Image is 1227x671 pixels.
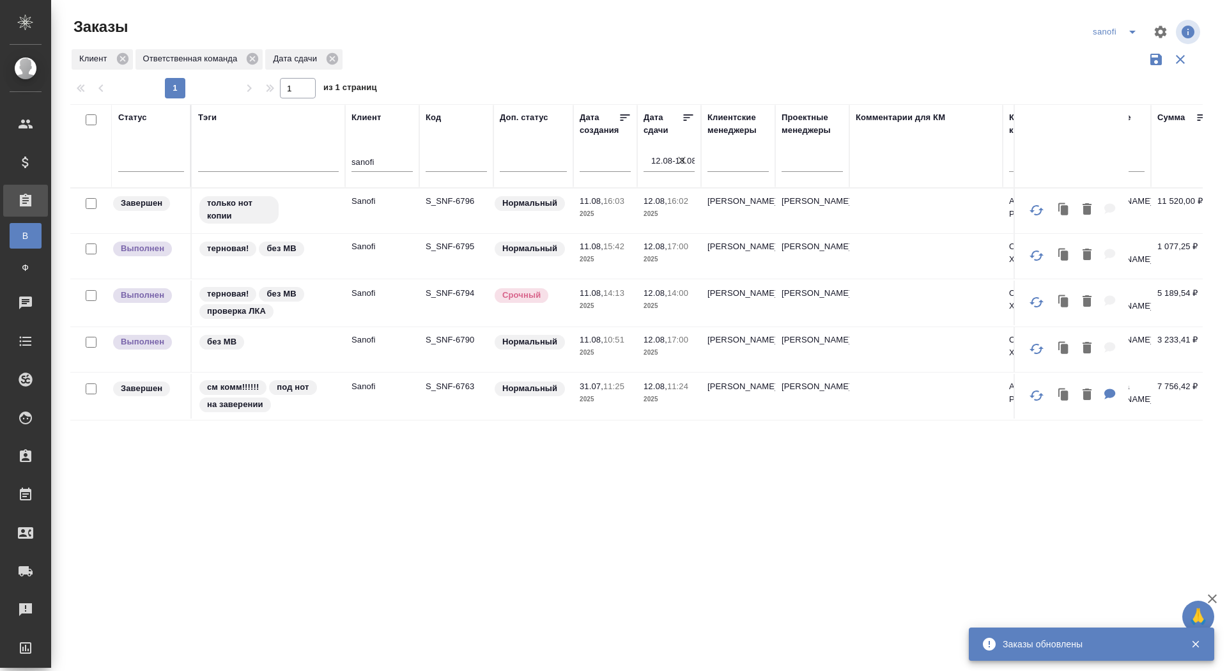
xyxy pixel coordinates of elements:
[1151,189,1215,233] td: 11 520,00 ₽
[701,189,775,233] td: [PERSON_NAME]
[1021,287,1052,318] button: Обновить
[1187,603,1209,630] span: 🙏
[426,287,487,300] p: S_SNF-6794
[856,111,945,124] div: Комментарии для КМ
[502,382,557,395] p: Нормальный
[426,195,487,208] p: S_SNF-6796
[580,196,603,206] p: 11.08,
[502,335,557,348] p: Нормальный
[644,346,695,359] p: 2025
[351,240,413,253] p: Sanofi
[1145,17,1176,47] span: Настроить таблицу
[1151,281,1215,325] td: 5 189,54 ₽
[502,242,557,255] p: Нормальный
[667,382,688,391] p: 11:24
[701,374,775,419] td: [PERSON_NAME]
[16,229,35,242] span: В
[644,335,667,344] p: 12.08,
[1009,111,1070,137] div: Контрагент клиента
[667,288,688,298] p: 14:00
[1076,382,1098,408] button: Удалить
[351,334,413,346] p: Sanofi
[580,208,631,220] p: 2025
[1144,47,1168,72] button: Сохранить фильтры
[500,111,548,124] div: Доп. статус
[1076,335,1098,362] button: Удалить
[198,240,339,258] div: терновая!, без МВ
[1052,242,1076,268] button: Клонировать
[775,327,849,372] td: [PERSON_NAME]
[198,111,217,124] div: Тэги
[667,242,688,251] p: 17:00
[580,382,603,391] p: 31.07,
[1021,380,1052,411] button: Обновить
[1021,334,1052,364] button: Обновить
[266,288,296,300] p: без МВ
[644,382,667,391] p: 12.08,
[273,52,321,65] p: Дата сдачи
[426,334,487,346] p: S_SNF-6790
[603,288,624,298] p: 14:13
[1182,601,1214,633] button: 🙏
[1168,47,1192,72] button: Сбросить фильтры
[1182,638,1208,650] button: Закрыть
[667,196,688,206] p: 16:02
[493,195,567,212] div: Статус по умолчанию для стандартных заказов
[775,189,849,233] td: [PERSON_NAME]
[143,52,242,65] p: Ответственная команда
[580,393,631,406] p: 2025
[323,80,377,98] span: из 1 страниц
[351,287,413,300] p: Sanofi
[580,253,631,266] p: 2025
[112,195,184,212] div: Выставляет КМ при направлении счета или после выполнения всех работ/сдачи заказа клиенту. Окончат...
[1009,240,1070,266] p: ООО "ОПЕЛЛА ХЕЛСКЕА"
[580,111,619,137] div: Дата создания
[351,380,413,393] p: Sanofi
[1052,382,1076,408] button: Клонировать
[580,335,603,344] p: 11.08,
[351,111,381,124] div: Клиент
[112,287,184,304] div: Выставляет ПМ после сдачи и проведения начислений. Последний этап для ПМа
[1003,638,1171,651] div: Заказы обновлены
[16,261,35,274] span: Ф
[426,240,487,253] p: S_SNF-6795
[644,196,667,206] p: 12.08,
[701,281,775,325] td: [PERSON_NAME]
[775,234,849,279] td: [PERSON_NAME]
[121,335,164,348] p: Выполнен
[580,288,603,298] p: 11.08,
[580,300,631,312] p: 2025
[207,335,236,348] p: без МВ
[1009,287,1070,312] p: ООО "ОПЕЛЛА ХЕЛСКЕА"
[207,288,249,300] p: терновая!
[207,197,271,222] p: только нот копии
[644,111,682,137] div: Дата сдачи
[10,255,42,281] a: Ф
[112,240,184,258] div: Выставляет ПМ после сдачи и проведения начислений. Последний этап для ПМа
[1009,334,1070,359] p: ООО "ОПЕЛЛА ХЕЛСКЕА"
[207,381,259,394] p: см комм!!!!!!
[198,379,339,413] div: см комм!!!!!!, под нот, на заверении
[1151,327,1215,372] td: 3 233,41 ₽
[1009,380,1070,406] p: АО "Санофи Россия"
[775,281,849,325] td: [PERSON_NAME]
[118,111,147,124] div: Статус
[198,286,339,320] div: терновая!, без МВ, проверка ЛКА
[198,195,339,225] div: только нот копии
[502,289,541,302] p: Срочный
[70,17,128,37] span: Заказы
[112,334,184,351] div: Выставляет ПМ после сдачи и проведения начислений. Последний этап для ПМа
[580,346,631,359] p: 2025
[644,253,695,266] p: 2025
[1076,289,1098,315] button: Удалить
[603,335,624,344] p: 10:51
[277,381,309,394] p: под нот
[644,393,695,406] p: 2025
[1052,197,1076,223] button: Клонировать
[667,335,688,344] p: 17:00
[707,111,769,137] div: Клиентские менеджеры
[207,398,263,411] p: на заверении
[198,334,339,351] div: без МВ
[502,197,557,210] p: Нормальный
[644,242,667,251] p: 12.08,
